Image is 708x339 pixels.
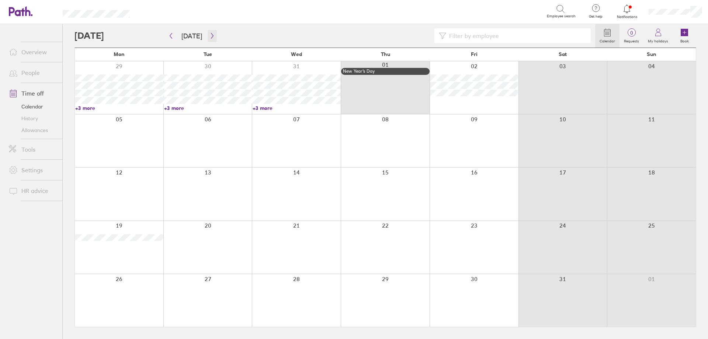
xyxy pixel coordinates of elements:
a: Allowances [3,124,62,136]
a: History [3,113,62,124]
label: Book [676,37,693,44]
span: Get help [584,14,608,19]
label: Calendar [595,37,619,44]
span: Mon [114,51,125,57]
a: Calendar [595,24,619,48]
span: 0 [619,30,643,36]
input: Filter by employee [446,29,586,43]
a: My holidays [643,24,673,48]
a: Settings [3,163,62,177]
div: Search [150,8,169,14]
div: New Year’s Day [343,69,428,74]
a: +3 more [75,105,163,111]
a: Tools [3,142,62,157]
a: Overview [3,45,62,59]
a: HR advice [3,183,62,198]
a: People [3,65,62,80]
a: Calendar [3,101,62,113]
span: Fri [471,51,478,57]
span: Tue [204,51,212,57]
a: Time off [3,86,62,101]
a: Notifications [615,4,639,19]
span: Notifications [615,15,639,19]
span: Thu [381,51,390,57]
a: +3 more [253,105,341,111]
a: +3 more [164,105,252,111]
span: Employee search [547,14,576,18]
button: [DATE] [176,30,208,42]
a: 0Requests [619,24,643,48]
span: Wed [291,51,302,57]
label: My holidays [643,37,673,44]
a: Book [673,24,696,48]
span: Sun [647,51,656,57]
label: Requests [619,37,643,44]
span: Sat [559,51,567,57]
